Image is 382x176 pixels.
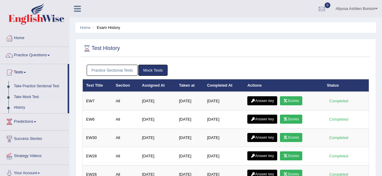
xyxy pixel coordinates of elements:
th: Section [112,79,139,92]
a: Answer key [247,151,277,160]
h2: Test History [82,44,120,53]
a: Take Mock Test [11,92,68,103]
a: Tests [0,64,68,79]
a: Success Stories [0,131,69,146]
th: Completed At [204,79,244,92]
td: [DATE] [204,129,244,147]
th: Test Title [83,79,113,92]
td: [DATE] [139,129,176,147]
a: History [11,102,68,113]
th: Actions [244,79,323,92]
td: EW30 [83,129,113,147]
span: 0 [325,2,331,8]
td: All [112,147,139,165]
td: EW28 [83,147,113,165]
div: Completed [327,153,351,159]
a: Scores [280,151,302,160]
td: [DATE] [204,147,244,165]
td: All [112,129,139,147]
a: Strategy Videos [0,148,69,163]
th: Taken at [176,79,204,92]
td: EW7 [83,92,113,110]
a: Scores [280,96,302,105]
a: Home [80,25,91,30]
a: Practice Questions [0,47,69,62]
th: Assigned At [139,79,176,92]
a: Practice Sectional Tests [87,65,138,76]
td: [DATE] [139,147,176,165]
div: Completed [327,116,351,122]
td: All [112,110,139,129]
a: Take Practice Sectional Test [11,81,68,92]
a: Scores [280,115,302,124]
div: Completed [327,134,351,141]
td: All [112,92,139,110]
li: Exam History [91,25,120,30]
a: Home [0,30,69,45]
td: [DATE] [139,110,176,129]
th: Status [324,79,369,92]
td: [DATE] [176,92,204,110]
a: Scores [280,133,302,142]
td: EW6 [83,110,113,129]
td: [DATE] [176,147,204,165]
td: [DATE] [204,110,244,129]
a: Answer key [247,133,277,142]
td: [DATE] [204,92,244,110]
a: Answer key [247,96,277,105]
a: Answer key [247,115,277,124]
td: [DATE] [139,92,176,110]
div: Completed [327,98,351,104]
a: Predictions [0,113,69,128]
td: [DATE] [176,110,204,129]
a: Mock Tests [138,65,168,76]
td: [DATE] [176,129,204,147]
